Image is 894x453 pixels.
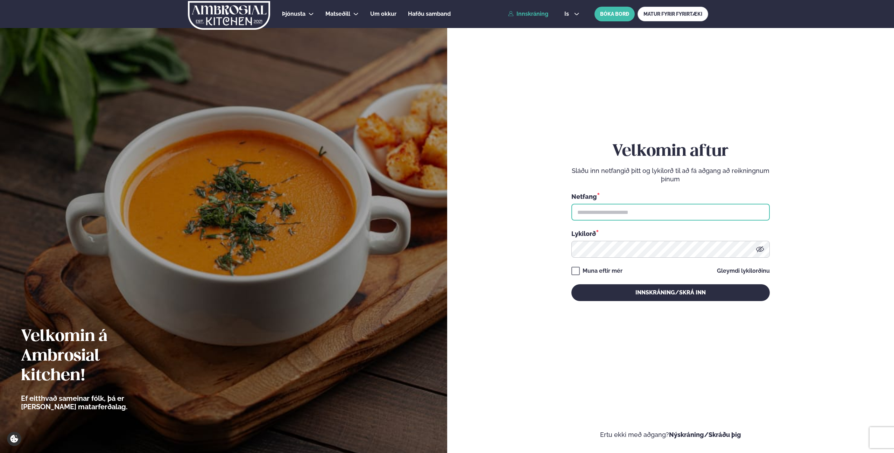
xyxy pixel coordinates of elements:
[594,7,635,21] button: BÓKA BORÐ
[571,284,770,301] button: Innskráning/Skrá inn
[408,10,451,18] a: Hafðu samband
[325,10,350,18] a: Matseðill
[571,167,770,183] p: Sláðu inn netfangið þitt og lykilorð til að fá aðgang að reikningnum þínum
[408,11,451,17] span: Hafðu samband
[508,11,548,17] a: Innskráning
[468,431,873,439] p: Ertu ekki með aðgang?
[282,11,305,17] span: Þjónusta
[282,10,305,18] a: Þjónusta
[571,142,770,161] h2: Velkomin aftur
[21,394,166,411] p: Ef eitthvað sameinar fólk, þá er [PERSON_NAME] matarferðalag.
[21,327,166,386] h2: Velkomin á Ambrosial kitchen!
[564,11,571,17] span: is
[187,1,271,30] img: logo
[370,11,396,17] span: Um okkur
[571,229,770,238] div: Lykilorð
[669,431,741,438] a: Nýskráning/Skráðu þig
[370,10,396,18] a: Um okkur
[717,268,770,274] a: Gleymdi lykilorðinu
[7,432,21,446] a: Cookie settings
[571,192,770,201] div: Netfang
[325,11,350,17] span: Matseðill
[638,7,708,21] a: MATUR FYRIR FYRIRTÆKI
[559,11,585,17] button: is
